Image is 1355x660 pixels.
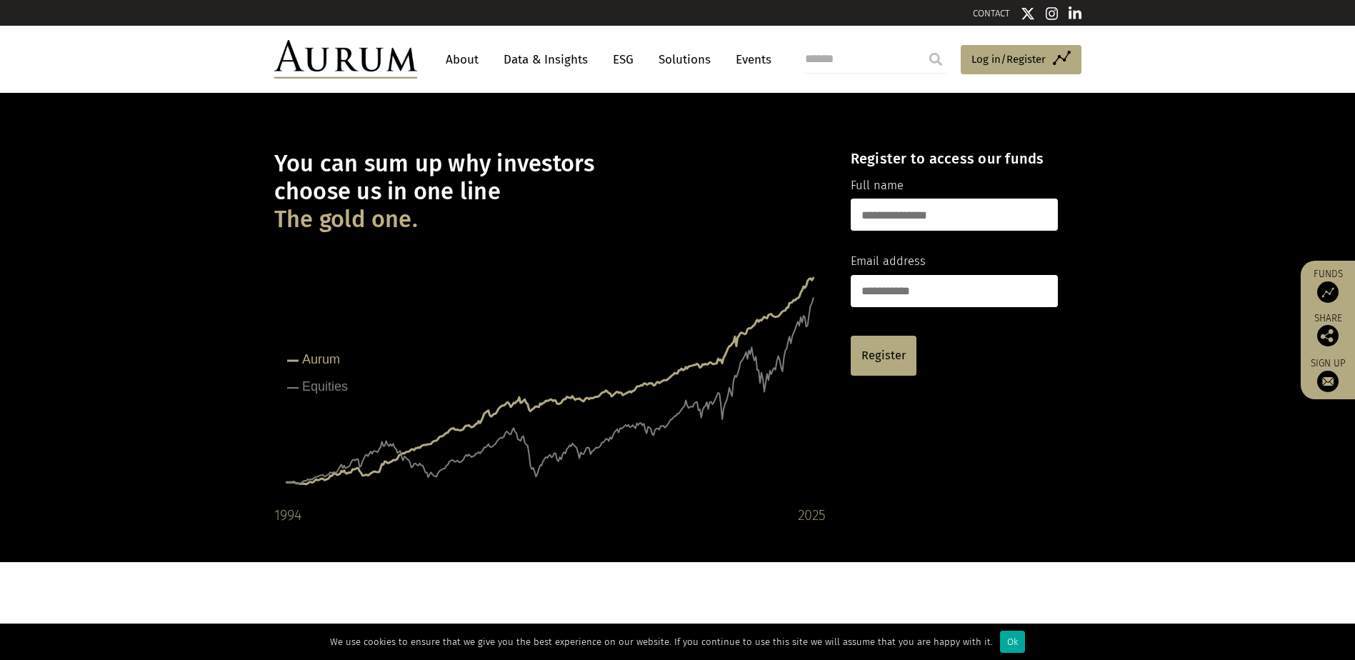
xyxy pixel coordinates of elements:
[851,176,904,195] label: Full name
[302,379,348,394] tspan: Equities
[729,46,771,73] a: Events
[961,45,1081,75] a: Log in/Register
[1021,6,1035,21] img: Twitter icon
[798,504,826,526] div: 2025
[496,46,595,73] a: Data & Insights
[1317,281,1339,303] img: Access Funds
[1308,314,1348,346] div: Share
[274,150,826,234] h1: You can sum up why investors choose us in one line
[1317,325,1339,346] img: Share this post
[851,336,916,376] a: Register
[1000,631,1025,653] div: Ok
[971,51,1046,68] span: Log in/Register
[651,46,718,73] a: Solutions
[302,352,340,366] tspan: Aurum
[921,45,950,74] input: Submit
[274,40,417,79] img: Aurum
[1317,371,1339,392] img: Sign up to our newsletter
[851,150,1058,167] h4: Register to access our funds
[973,8,1010,19] a: CONTACT
[1308,357,1348,392] a: Sign up
[851,252,926,271] label: Email address
[1046,6,1059,21] img: Instagram icon
[274,206,418,234] span: The gold one.
[439,46,486,73] a: About
[1069,6,1081,21] img: Linkedin icon
[274,504,301,526] div: 1994
[606,46,641,73] a: ESG
[1308,268,1348,303] a: Funds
